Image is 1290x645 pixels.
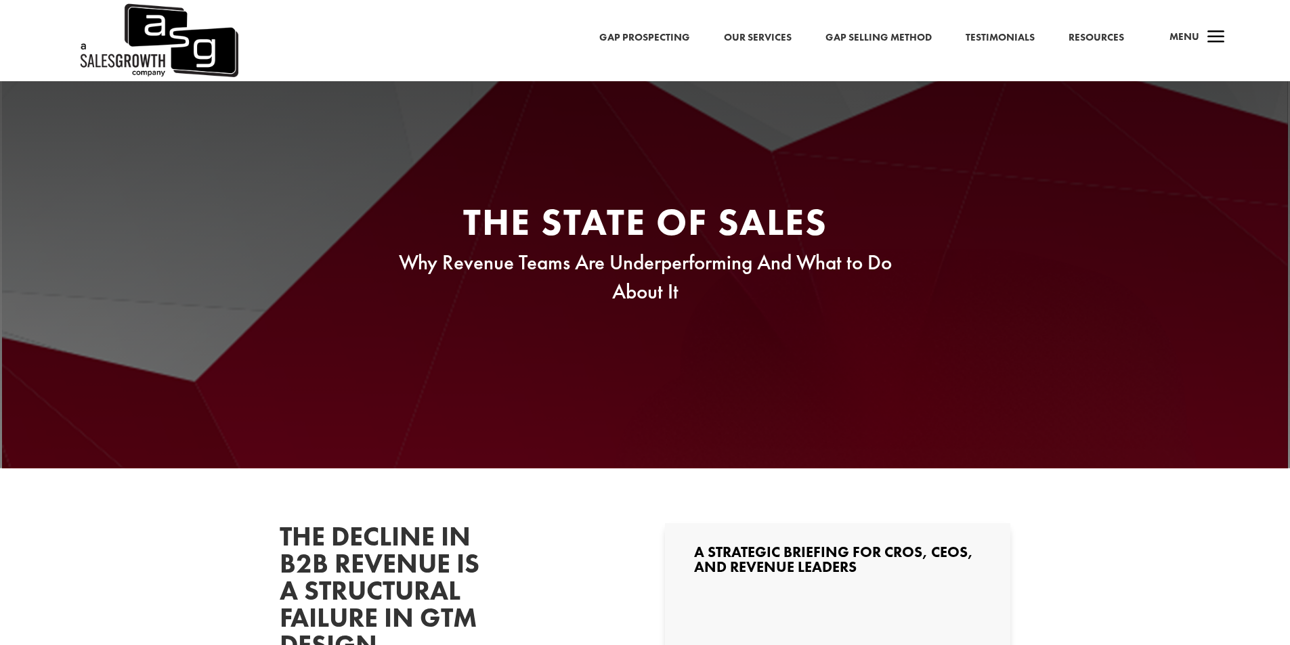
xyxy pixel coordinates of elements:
[825,29,932,47] a: Gap Selling Method
[1203,24,1230,51] span: a
[966,29,1035,47] a: Testimonials
[1069,29,1124,47] a: Resources
[599,29,690,47] a: Gap Prospecting
[724,29,792,47] a: Our Services
[1169,30,1199,43] span: Menu
[694,545,981,581] h3: A Strategic Briefing for CROs, CEOs, and Revenue Leaders
[388,203,903,248] h1: The State of Sales
[388,248,903,307] p: Why Revenue Teams Are Underperforming And What to Do About It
